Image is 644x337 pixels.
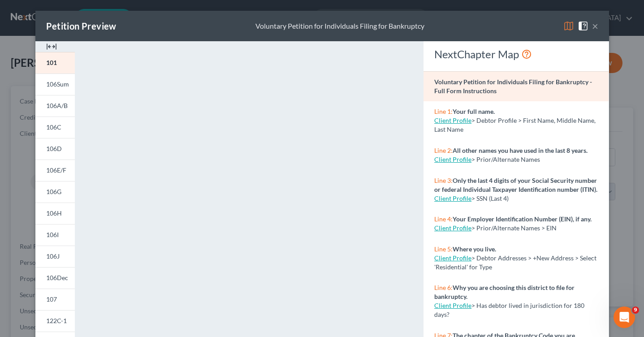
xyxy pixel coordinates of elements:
[614,307,635,328] iframe: Intercom live chat
[578,21,588,31] img: help-close-5ba153eb36485ed6c1ea00a893f15db1cb9b99d6cae46e1a8edb6c62d00a1a76.svg
[46,188,61,195] span: 106G
[471,224,557,232] span: > Prior/Alternate Names > EIN
[255,21,424,31] div: Voluntary Petition for Individuals Filing for Bankruptcy
[434,177,597,193] strong: Only the last 4 digits of your Social Security number or federal Individual Taxpayer Identificati...
[46,295,57,303] span: 107
[434,78,592,95] strong: Voluntary Petition for Individuals Filing for Bankruptcy - Full Form Instructions
[434,156,471,163] a: Client Profile
[434,108,453,115] span: Line 1:
[46,41,57,52] img: expand-e0f6d898513216a626fdd78e52531dac95497ffd26381d4c15ee2fc46db09dca.svg
[46,231,59,238] span: 106I
[46,20,117,32] div: Petition Preview
[471,156,540,163] span: > Prior/Alternate Names
[563,21,574,31] img: map-eea8200ae884c6f1103ae1953ef3d486a96c86aabb227e865a55264e3737af1f.svg
[35,267,75,289] a: 106Dec
[35,289,75,310] a: 107
[46,209,62,217] span: 106H
[434,194,471,202] a: Client Profile
[434,302,471,309] a: Client Profile
[434,254,471,262] a: Client Profile
[35,117,75,138] a: 106C
[35,95,75,117] a: 106A/B
[46,274,68,281] span: 106Dec
[434,215,453,223] span: Line 4:
[434,284,575,300] strong: Why you are choosing this district to file for bankruptcy.
[434,245,453,253] span: Line 5:
[46,252,60,260] span: 106J
[434,224,471,232] a: Client Profile
[46,166,66,174] span: 106E/F
[46,145,62,152] span: 106D
[453,147,588,154] strong: All other names you have used in the last 8 years.
[592,21,598,31] button: ×
[46,80,69,88] span: 106Sum
[35,181,75,203] a: 106G
[471,194,509,202] span: > SSN (Last 4)
[453,245,496,253] strong: Where you live.
[46,102,68,109] span: 106A/B
[434,117,471,124] a: Client Profile
[453,108,495,115] strong: Your full name.
[35,73,75,95] a: 106Sum
[434,302,584,318] span: > Has debtor lived in jurisdiction for 180 days?
[453,215,592,223] strong: Your Employer Identification Number (EIN), if any.
[35,138,75,160] a: 106D
[35,224,75,246] a: 106I
[35,246,75,267] a: 106J
[35,203,75,224] a: 106H
[434,47,598,61] div: NextChapter Map
[46,317,67,324] span: 122C-1
[35,52,75,73] a: 101
[434,117,596,133] span: > Debtor Profile > First Name, Middle Name, Last Name
[46,59,57,66] span: 101
[35,160,75,181] a: 106E/F
[434,254,596,271] span: > Debtor Addresses > +New Address > Select 'Residential' for Type
[434,177,453,184] span: Line 3:
[434,147,453,154] span: Line 2:
[632,307,639,314] span: 9
[434,284,453,291] span: Line 6:
[46,123,61,131] span: 106C
[35,310,75,332] a: 122C-1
